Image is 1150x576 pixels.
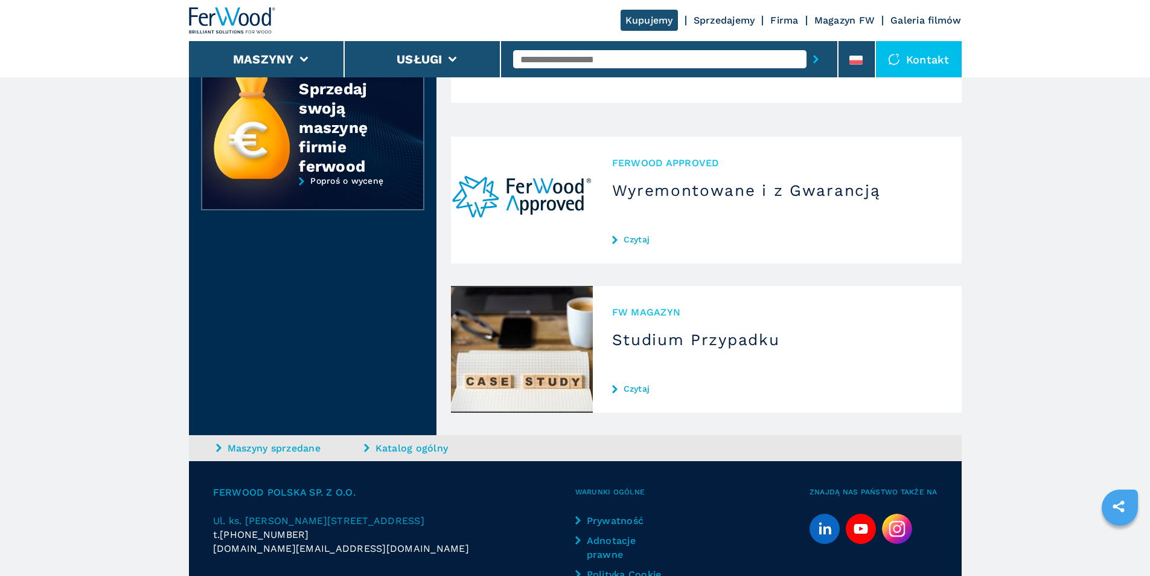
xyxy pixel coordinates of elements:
[612,181,942,200] h3: Wyremontowane i z Gwarancją
[201,176,424,219] a: Poproś o wycenę
[612,235,942,244] a: Czytaj
[575,485,810,499] span: Warunki ogólne
[770,15,798,26] a: Firma
[220,528,309,542] span: [PHONE_NUMBER]
[575,534,667,561] a: Adnotacje prawne
[888,53,900,65] img: Kontakt
[213,542,469,555] span: [DOMAIN_NAME][EMAIL_ADDRESS][DOMAIN_NAME]
[807,45,825,73] button: submit-button
[1104,491,1134,522] a: sharethis
[233,52,294,66] button: Maszyny
[612,330,942,349] h3: Studium Przypadku
[213,528,575,542] div: t.
[213,514,575,528] a: Ul. ks. [PERSON_NAME][STREET_ADDRESS]
[810,485,938,499] span: Znajdą nas Państwo także na
[364,441,509,455] a: Katalog ogólny
[612,305,942,319] span: FW MAGAZYN
[451,286,593,413] img: Studium Przypadku
[814,15,875,26] a: Magazyn FW
[216,441,361,455] a: Maszyny sprzedane
[299,79,399,176] div: Sprzedaj swoją maszynę firmie ferwood
[213,485,575,499] span: Ferwood Polska sp. z o.o.
[876,41,962,77] div: Kontakt
[694,15,755,26] a: Sprzedajemy
[397,52,442,66] button: Usługi
[612,156,942,170] span: Ferwood Approved
[810,514,840,544] a: linkedin
[890,15,962,26] a: Galeria filmów
[882,514,912,544] img: Instagram
[1099,522,1141,567] iframe: Chat
[846,514,876,544] a: youtube
[612,384,942,393] a: Czytaj
[575,514,667,528] a: Prywatność
[451,137,593,264] img: Wyremontowane i z Gwarancją
[621,10,678,31] a: Kupujemy
[189,7,276,34] img: Ferwood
